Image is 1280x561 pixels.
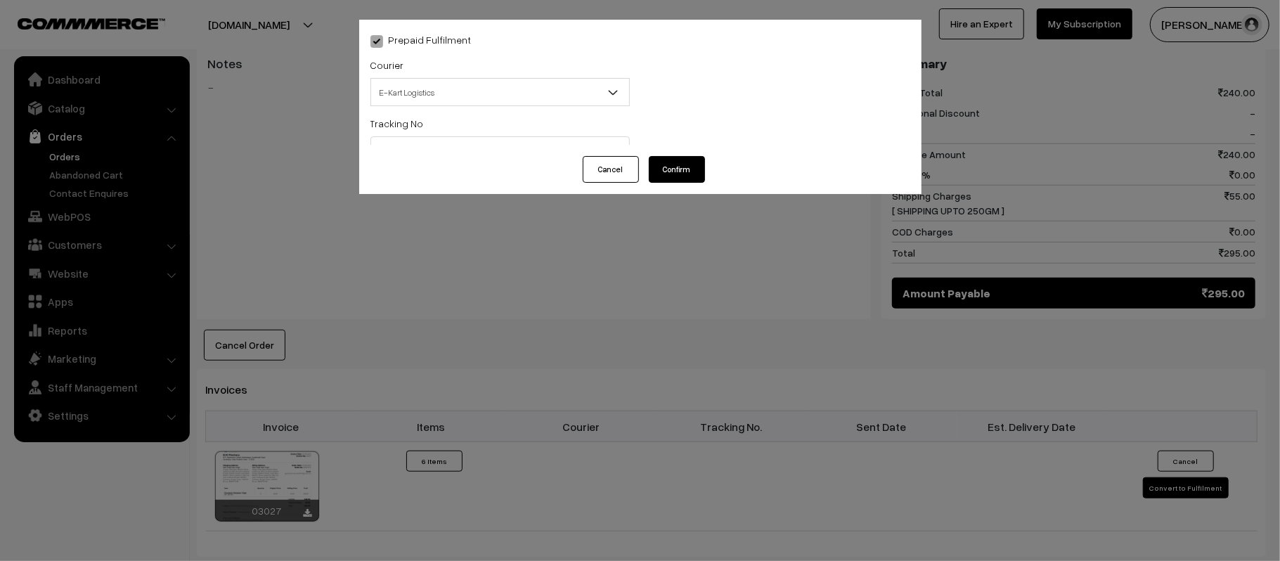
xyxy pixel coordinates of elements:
label: Tracking No [370,116,424,131]
span: E-Kart Logistics [371,80,629,105]
label: Courier [370,58,404,72]
input: Tracking No [370,136,630,165]
span: E-Kart Logistics [370,78,630,106]
label: Prepaid Fulfilment [370,32,472,47]
button: Confirm [649,156,705,183]
button: Cancel [583,156,639,183]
